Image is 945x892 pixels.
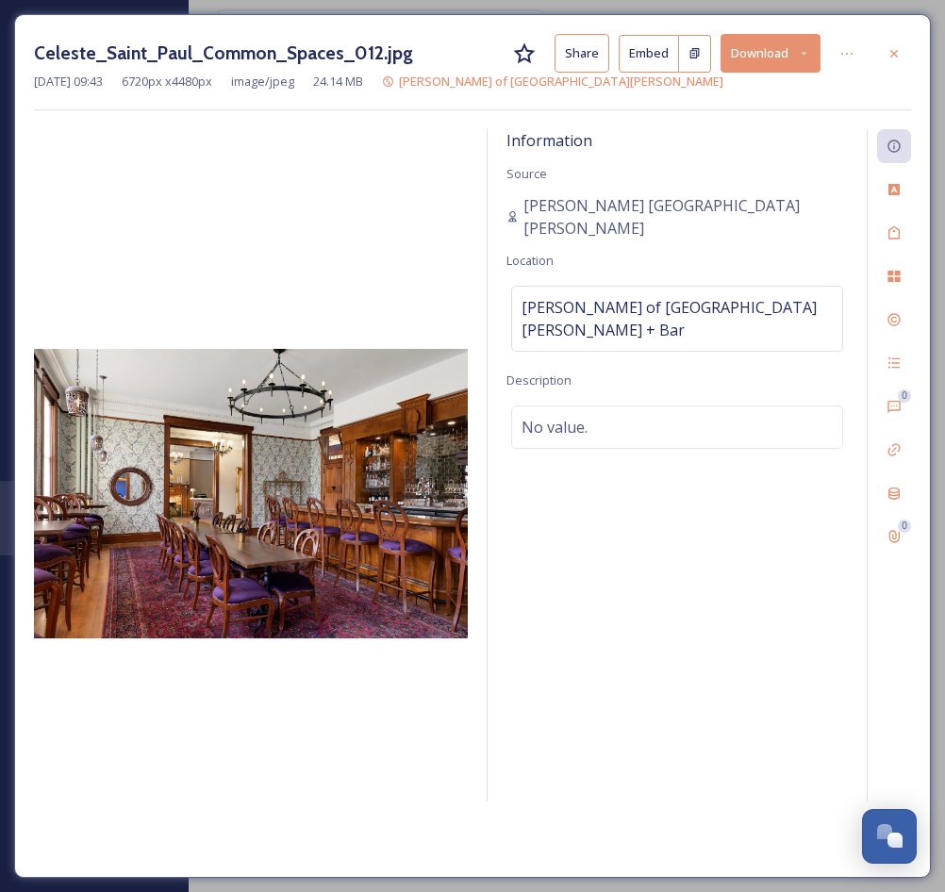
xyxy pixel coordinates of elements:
[506,252,554,269] span: Location
[506,372,572,388] span: Description
[34,73,103,91] span: [DATE] 09:43
[522,416,588,438] span: No value.
[555,34,609,73] button: Share
[34,349,468,638] img: 5-wl-6f36af35-b2f3-4b77-a8ba-9f145a12c47b.jpg
[721,34,821,73] button: Download
[506,165,547,182] span: Source
[862,809,917,864] button: Open Chat
[399,73,723,90] span: [PERSON_NAME] of [GEOGRAPHIC_DATA][PERSON_NAME]
[523,194,848,240] span: [PERSON_NAME] [GEOGRAPHIC_DATA][PERSON_NAME]
[231,73,294,91] span: image/jpeg
[619,35,679,73] button: Embed
[898,389,911,403] div: 0
[898,520,911,533] div: 0
[506,130,592,151] span: Information
[313,73,363,91] span: 24.14 MB
[122,73,212,91] span: 6720 px x 4480 px
[522,296,833,341] span: [PERSON_NAME] of [GEOGRAPHIC_DATA][PERSON_NAME] + Bar
[34,40,413,67] h3: Celeste_Saint_Paul_Common_Spaces_012.jpg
